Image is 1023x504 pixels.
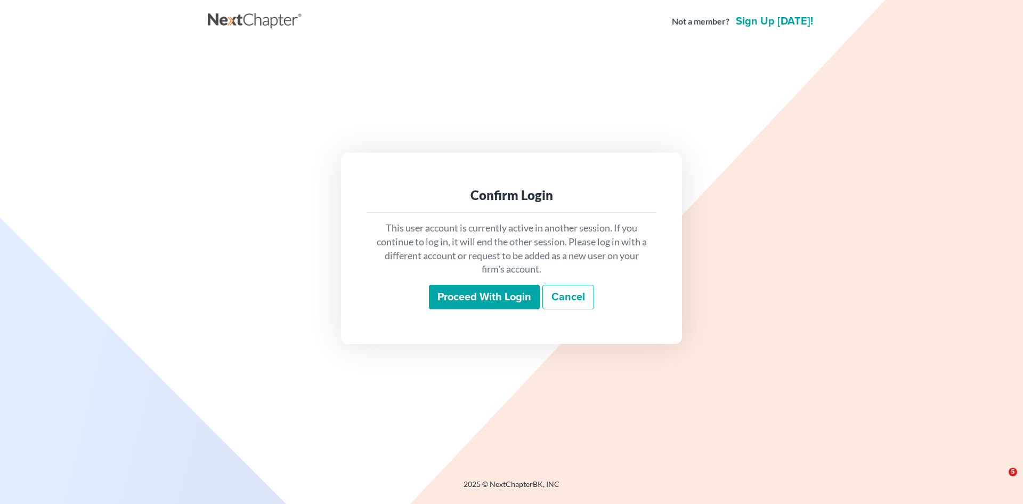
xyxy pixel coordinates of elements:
[1009,468,1017,476] span: 5
[672,15,729,28] strong: Not a member?
[429,285,540,309] input: Proceed with login
[208,479,815,498] div: 2025 © NextChapterBK, INC
[542,285,594,309] a: Cancel
[987,468,1012,493] iframe: Intercom live chat
[375,187,648,204] div: Confirm Login
[375,221,648,276] p: This user account is currently active in another session. If you continue to log in, it will end ...
[734,16,815,27] a: Sign up [DATE]!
